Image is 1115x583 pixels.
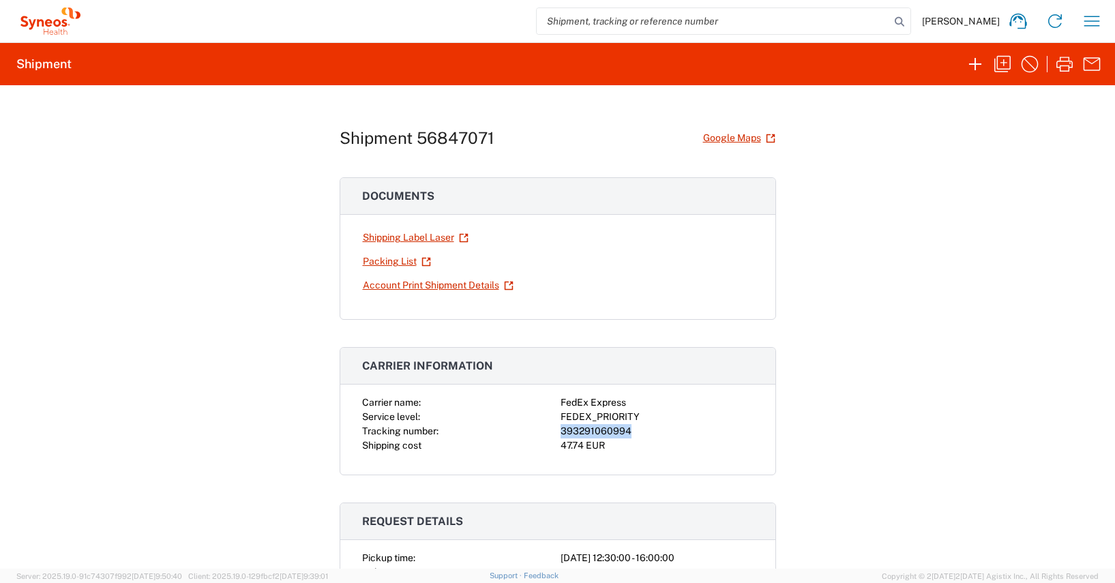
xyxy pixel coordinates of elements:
[362,425,438,436] span: Tracking number:
[340,128,494,148] h1: Shipment 56847071
[127,572,182,580] span: 2[DATE]9:50:40
[490,571,524,580] a: Support
[362,359,493,372] span: Carrier information
[362,250,432,273] a: Packing List
[561,565,754,580] div: -
[362,440,421,451] span: Shipping cost
[362,273,514,297] a: Account Print Shipment Details
[362,567,421,578] span: Delivery time:
[16,572,182,580] span: Server: 2025.19.0-91c74307f99
[561,551,754,565] div: [DATE] 12:30:00 - 16:00:00
[362,226,469,250] a: Shipping Label Laser
[362,397,421,408] span: Carrier name:
[16,56,72,72] h2: Shipment
[362,411,420,422] span: Service level:
[524,571,559,580] a: Feedback
[702,126,776,150] a: Google Maps
[188,572,328,580] span: Client: 2025.19.0-129fbcf
[362,552,415,563] span: Pickup time:
[362,190,434,203] span: Documents
[561,410,754,424] div: FEDEX_PRIORITY
[275,572,328,580] span: 2[DATE]9:39:01
[882,570,1099,582] span: Copyright © 2[DATE]2[DATE] Agistix Inc., All Rights Reserved
[561,395,754,410] div: FedEx Express
[362,515,463,528] span: Request details
[922,15,1000,27] span: [PERSON_NAME]
[561,438,754,453] div: 47.74 EUR
[561,424,754,438] div: 393291060994
[537,8,890,34] input: Shipment, tracking or reference number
